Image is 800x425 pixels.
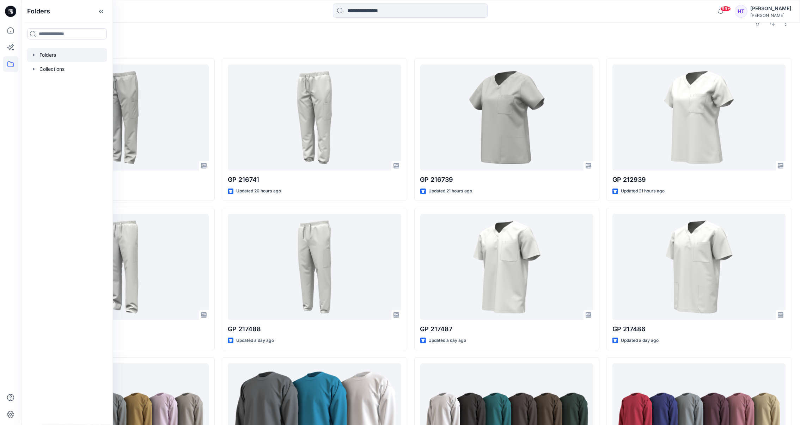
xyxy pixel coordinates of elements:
[420,324,593,334] p: GP 217487
[236,187,281,195] p: Updated 20 hours ago
[735,5,747,18] div: HT
[228,175,401,185] p: GP 216741
[750,4,791,13] div: [PERSON_NAME]
[420,64,593,171] a: GP 216739
[420,214,593,320] a: GP 217487
[36,324,209,334] p: GP 217489
[720,6,731,12] span: 99+
[36,175,209,185] p: GP 216742
[750,13,791,18] div: [PERSON_NAME]
[621,187,665,195] p: Updated 21 hours ago
[612,214,786,320] a: GP 217486
[621,337,659,344] p: Updated a day ago
[228,324,401,334] p: GP 217488
[612,64,786,171] a: GP 212939
[612,324,786,334] p: GP 217486
[429,187,472,195] p: Updated 21 hours ago
[420,175,593,185] p: GP 216739
[30,43,792,51] h4: Styles
[36,214,209,320] a: GP 217489
[228,214,401,320] a: GP 217488
[36,64,209,171] a: GP 216742
[236,337,274,344] p: Updated a day ago
[228,64,401,171] a: GP 216741
[612,175,786,185] p: GP 212939
[429,337,466,344] p: Updated a day ago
